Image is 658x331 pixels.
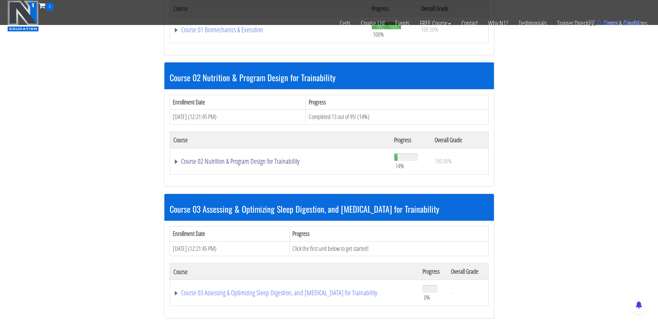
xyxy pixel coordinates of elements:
span: 14% [395,162,404,170]
img: n1-education [7,0,39,32]
h3: Course 03 Assessing & Optimizing Sleep Digestion, and [MEDICAL_DATA] for Trainability [170,204,489,213]
span: 100% [373,31,384,38]
span: items: [603,19,621,26]
a: Terms & Conditions [599,11,652,35]
img: icon11.png [588,19,595,26]
td: [DATE] (12:21:45 PM) [170,110,306,125]
th: Progress [419,263,448,280]
a: Course List [356,11,390,35]
a: Testimonials [513,11,552,35]
th: Overall Grade [447,263,488,280]
span: 0 [45,2,54,11]
bdi: 0.00 [623,19,641,26]
a: Course 02 Nutrition & Program Design for Trainability [173,158,387,165]
th: Progress [306,95,488,110]
a: Certs [334,11,356,35]
h3: Course 02 Nutrition & Program Design for Trainability [170,73,489,82]
a: Contact [456,11,483,35]
span: $ [623,19,627,26]
a: 0 items: $0.00 [588,19,641,26]
th: Enrollment Date [170,226,290,241]
a: 0 [39,1,54,10]
td: 100.00% [431,148,488,174]
span: 0 [597,19,601,26]
a: Why N1? [483,11,513,35]
th: Progress [290,226,488,241]
th: Course [170,131,391,148]
td: Completed 13 out of 95! (14%) [306,110,488,125]
th: Enrollment Date [170,95,306,110]
a: Course 03 Assessing & Optimizing Sleep Digestion, and [MEDICAL_DATA] for Trainability [173,289,416,296]
th: Progress [391,131,431,148]
a: FREE Course [415,11,456,35]
td: - [447,280,488,306]
td: [DATE] (12:21:45 PM) [170,241,290,256]
th: Course [170,263,419,280]
th: Overall Grade [431,131,488,148]
a: Events [390,11,415,35]
a: Trainer Directory [552,11,599,35]
td: Click the first unit below to get started! [290,241,488,256]
span: 0% [424,294,430,301]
